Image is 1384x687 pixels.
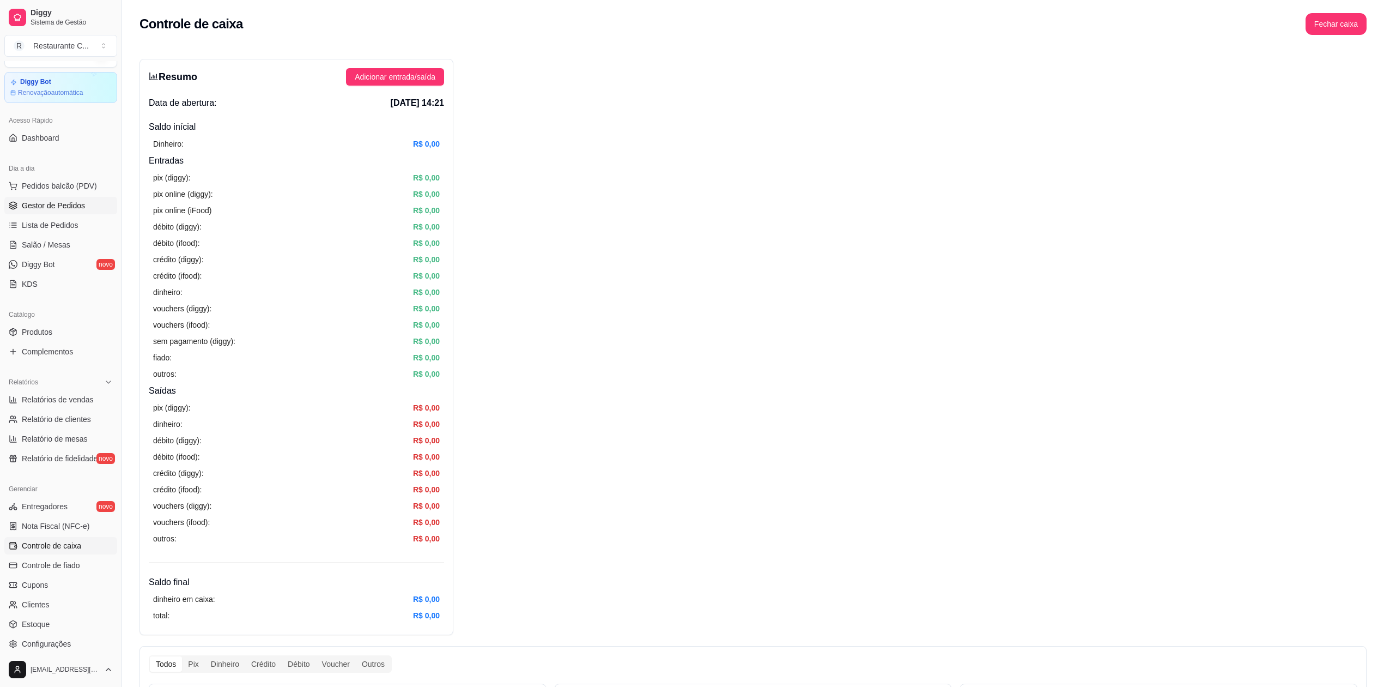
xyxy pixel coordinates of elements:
[149,69,197,85] h3: Resumo
[4,537,117,555] a: Controle de caixa
[153,319,210,331] article: vouchers (ifood):
[149,97,217,110] span: Data de abertura:
[31,8,113,18] span: Diggy
[153,204,211,216] article: pix online (iFood)
[4,616,117,633] a: Estoque
[31,18,113,27] span: Sistema de Gestão
[22,239,70,250] span: Salão / Mesas
[153,402,190,414] article: pix (diggy):
[153,254,204,266] article: crédito (diggy):
[4,430,117,448] a: Relatório de mesas
[22,521,89,532] span: Nota Fiscal (NFC-e)
[153,451,200,463] article: débito (ifood):
[413,319,440,331] article: R$ 0,00
[4,517,117,535] a: Nota Fiscal (NFC-e)
[413,418,440,430] article: R$ 0,00
[22,346,73,357] span: Complementos
[245,656,282,672] div: Crédito
[4,635,117,653] a: Configurações
[413,254,440,266] article: R$ 0,00
[9,378,38,387] span: Relatórios
[22,560,80,571] span: Controle de fiado
[413,368,440,380] article: R$ 0,00
[18,88,83,97] article: Renovação automática
[4,35,117,57] button: Select a team
[22,619,50,630] span: Estoque
[346,68,444,86] button: Adicionar entrada/saída
[153,500,211,512] article: vouchers (diggy):
[153,418,183,430] article: dinheiro:
[1306,13,1367,35] button: Fechar caixa
[391,97,444,110] span: [DATE] 14:21
[4,129,117,147] a: Dashboard
[22,433,88,444] span: Relatório de mesas
[4,596,117,613] a: Clientes
[153,593,215,605] article: dinheiro em caixa:
[22,501,68,512] span: Entregadores
[4,576,117,594] a: Cupons
[4,216,117,234] a: Lista de Pedidos
[22,220,78,231] span: Lista de Pedidos
[22,638,71,649] span: Configurações
[153,138,184,150] article: Dinheiro:
[149,384,444,397] h4: Saídas
[4,480,117,498] div: Gerenciar
[153,368,177,380] article: outros:
[153,467,204,479] article: crédito (diggy):
[4,557,117,574] a: Controle de fiado
[413,500,440,512] article: R$ 0,00
[205,656,245,672] div: Dinheiro
[149,120,444,134] h4: Saldo inícial
[22,580,48,590] span: Cupons
[4,72,117,103] a: Diggy BotRenovaçãoautomática
[413,335,440,347] article: R$ 0,00
[22,180,97,191] span: Pedidos balcão (PDV)
[153,188,213,200] article: pix online (diggy):
[153,303,211,315] article: vouchers (diggy):
[153,533,177,545] article: outros:
[4,236,117,254] a: Salão / Mesas
[22,327,52,338] span: Produtos
[22,200,85,211] span: Gestor de Pedidos
[4,391,117,408] a: Relatórios de vendas
[153,286,183,298] article: dinheiro:
[282,656,315,672] div: Débito
[356,656,391,672] div: Outros
[153,610,169,622] article: total:
[153,516,210,528] article: vouchers (ifood):
[31,665,100,674] span: [EMAIL_ADDRESS][DOMAIN_NAME]
[4,4,117,31] a: DiggySistema de Gestão
[413,516,440,528] article: R$ 0,00
[4,177,117,195] button: Pedidos balcão (PDV)
[413,610,440,622] article: R$ 0,00
[4,112,117,129] div: Acesso Rápido
[153,221,202,233] article: débito (diggy):
[150,656,182,672] div: Todos
[182,656,204,672] div: Pix
[22,132,59,143] span: Dashboard
[149,71,159,81] span: bar-chart
[413,467,440,479] article: R$ 0,00
[153,484,202,496] article: crédito (ifood):
[413,303,440,315] article: R$ 0,00
[4,450,117,467] a: Relatório de fidelidadenovo
[4,343,117,360] a: Complementos
[413,593,440,605] article: R$ 0,00
[149,576,444,589] h4: Saldo final
[22,599,50,610] span: Clientes
[413,188,440,200] article: R$ 0,00
[153,352,172,364] article: fiado:
[22,414,91,425] span: Relatório de clientes
[413,237,440,249] article: R$ 0,00
[4,411,117,428] a: Relatório de clientes
[413,138,440,150] article: R$ 0,00
[153,172,190,184] article: pix (diggy):
[4,306,117,323] div: Catálogo
[4,256,117,273] a: Diggy Botnovo
[413,172,440,184] article: R$ 0,00
[4,656,117,683] button: [EMAIL_ADDRESS][DOMAIN_NAME]
[413,435,440,447] article: R$ 0,00
[153,237,200,249] article: débito (ifood):
[20,78,51,86] article: Diggy Bot
[4,323,117,341] a: Produtos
